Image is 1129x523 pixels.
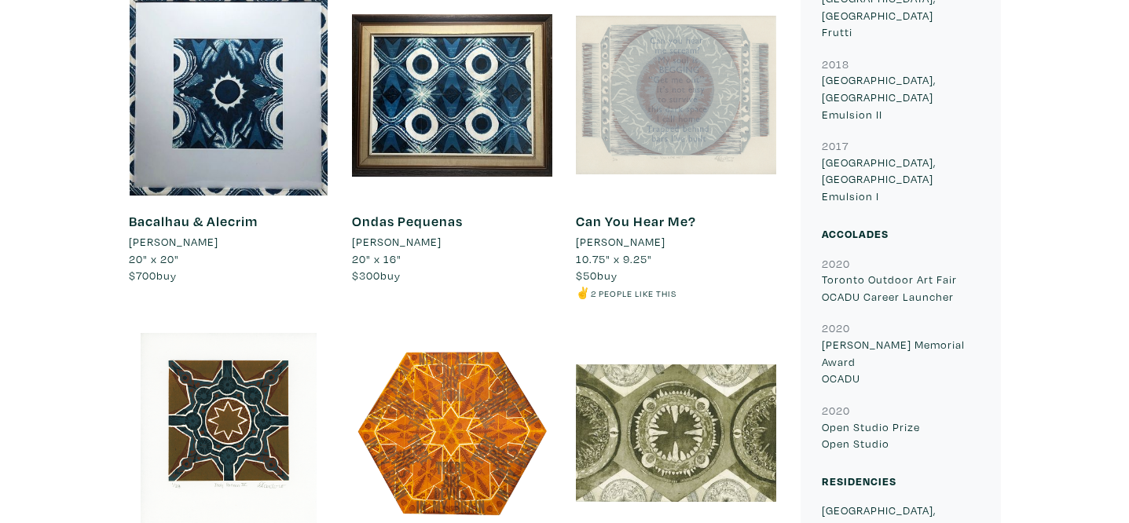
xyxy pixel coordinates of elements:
span: 20" x 20" [129,251,179,266]
small: 2020 [822,403,850,418]
small: Accolades [822,226,889,241]
li: [PERSON_NAME] [576,233,665,251]
a: [PERSON_NAME] [352,233,552,251]
a: Ondas Pequenas [352,212,463,230]
span: $300 [352,268,380,283]
small: 2018 [822,57,849,71]
a: Bacalhau & Alecrim [129,212,258,230]
span: $700 [129,268,156,283]
p: [PERSON_NAME] Memorial Award OCADU [822,336,980,387]
small: Residencies [822,474,896,488]
span: $50 [576,268,597,283]
a: [PERSON_NAME] [129,233,329,251]
li: [PERSON_NAME] [129,233,218,251]
span: buy [129,268,177,283]
p: Toronto Outdoor Art Fair OCADU Career Launcher [822,271,980,305]
span: 10.75" x 9.25" [576,251,652,266]
small: 2020 [822,320,850,335]
li: ✌️ [576,284,776,302]
span: buy [576,268,618,283]
p: [GEOGRAPHIC_DATA], [GEOGRAPHIC_DATA] Emulsion II [822,71,980,123]
small: 2017 [822,138,849,153]
p: [GEOGRAPHIC_DATA], [GEOGRAPHIC_DATA] Emulsion I [822,154,980,205]
small: 2 people like this [591,287,676,299]
p: Open Studio Prize Open Studio [822,419,980,452]
span: 20" x 16" [352,251,401,266]
span: buy [352,268,401,283]
small: 2020 [822,256,850,271]
a: Can You Hear Me? [576,212,696,230]
a: [PERSON_NAME] [576,233,776,251]
li: [PERSON_NAME] [352,233,442,251]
